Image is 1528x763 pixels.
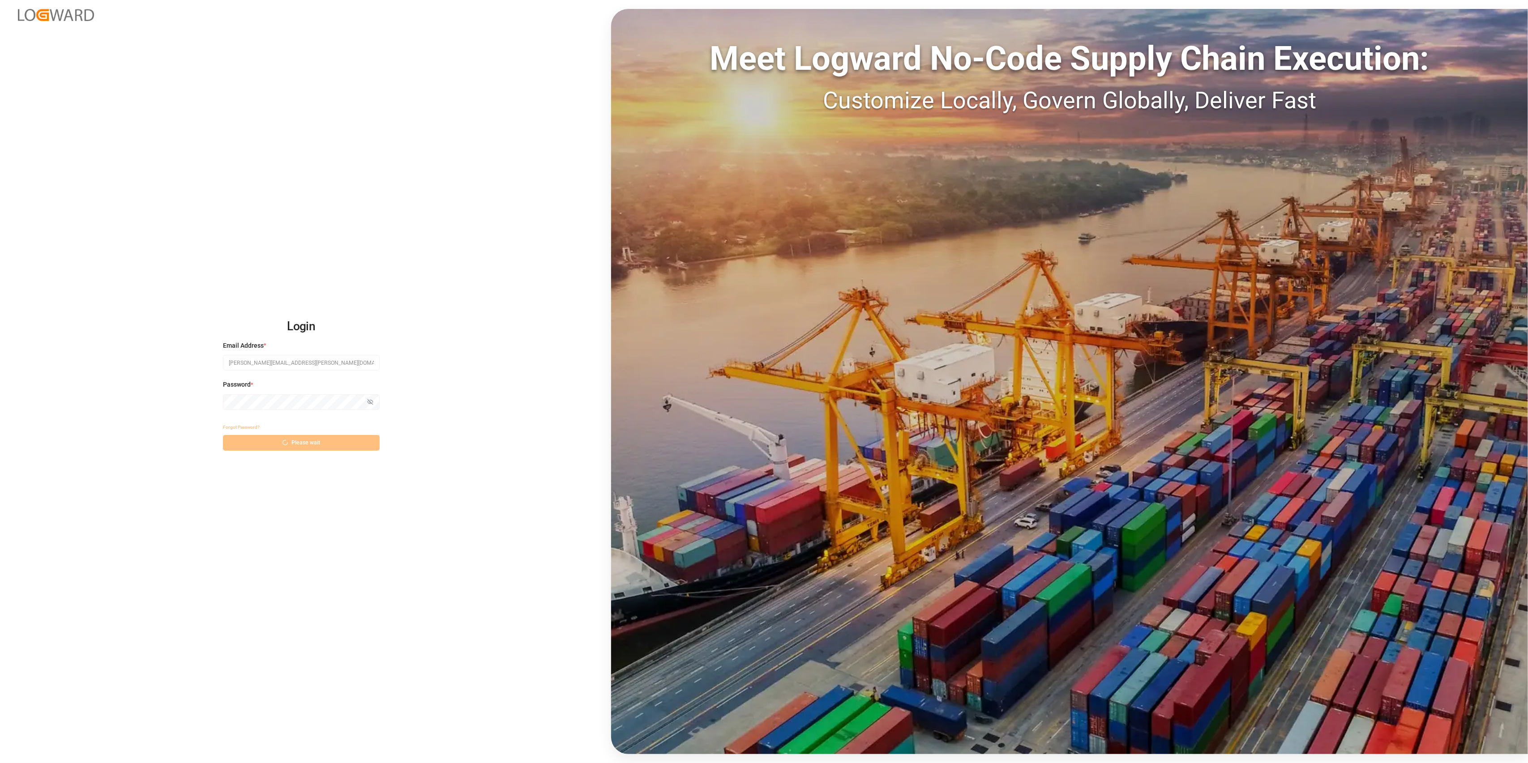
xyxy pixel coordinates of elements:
h2: Login [223,312,380,341]
div: Customize Locally, Govern Globally, Deliver Fast [611,83,1528,118]
img: Logward_new_orange.png [18,9,94,21]
input: Enter your email [223,355,380,371]
span: Password [223,380,251,389]
div: Meet Logward No-Code Supply Chain Execution: [611,34,1528,83]
span: Email Address [223,341,264,350]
